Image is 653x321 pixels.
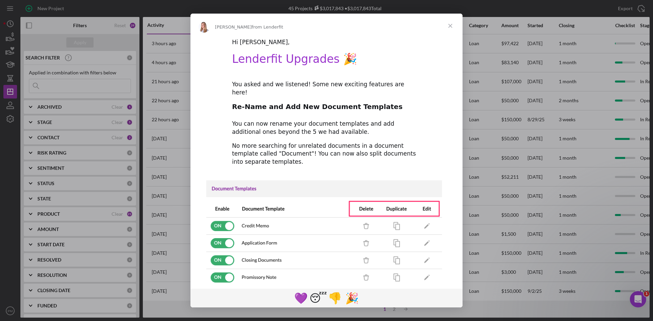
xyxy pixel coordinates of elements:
[309,292,327,305] span: 😴
[232,81,421,97] div: You asked and we listened! Some new exciting features are here!
[345,292,359,305] span: 🎉
[294,292,308,305] span: 💜
[215,24,252,30] span: [PERSON_NAME]
[252,24,283,30] span: from Lenderfit
[232,142,421,166] div: No more searching for unrelated documents in a document template called "Document"! You can now a...
[292,290,309,306] span: purple heart reaction
[328,292,342,305] span: 👎
[199,22,210,33] img: Profile image for Allison
[309,290,326,306] span: sleeping reaction
[232,120,421,136] div: You can now rename your document templates and add additional ones beyond the 5 we had available.
[232,38,421,47] div: Hi [PERSON_NAME],
[326,290,344,306] span: 1 reaction
[344,290,361,306] span: tada reaction
[438,14,463,38] span: Close
[232,102,421,115] h2: Re-Name and Add New Document Templates
[232,52,421,70] h1: Lenderfit Upgrades 🎉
